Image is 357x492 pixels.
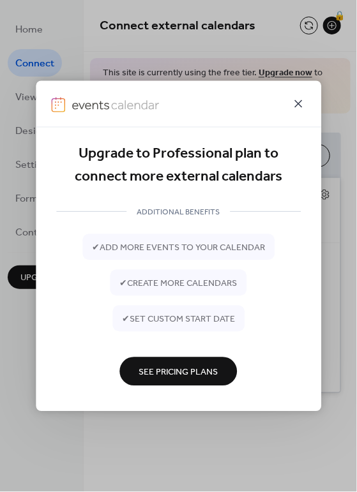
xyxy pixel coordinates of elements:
img: logo-type [72,97,160,112]
div: Upgrade to Professional plan to connect more external calendars [56,142,301,189]
span: ADDITIONAL BENEFITS [127,205,231,219]
button: See Pricing Plans [120,357,238,386]
span: ✔ create more calendars [120,277,238,290]
span: See Pricing Plans [139,366,218,379]
span: ✔ add more events to your calendar [92,241,265,255]
img: logo-icon [51,97,65,112]
span: ✔ set custom start date [122,313,235,326]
